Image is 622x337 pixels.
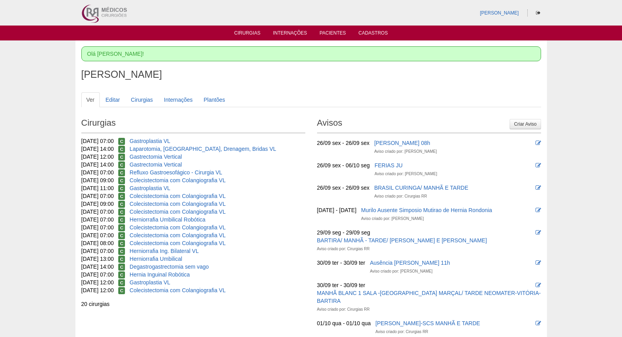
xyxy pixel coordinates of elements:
[118,146,125,153] span: Confirmada
[374,170,437,178] div: Aviso criado por: [PERSON_NAME]
[81,224,114,231] span: [DATE] 07:00
[118,264,125,271] span: Confirmada
[130,240,226,246] a: Colecistectomia com Colangiografia VL
[81,287,114,293] span: [DATE] 12:00
[118,138,125,145] span: Confirmada
[81,209,114,215] span: [DATE] 07:00
[118,177,125,184] span: Confirmada
[273,30,307,38] a: Internações
[536,321,541,326] i: Editar
[376,320,480,326] a: [PERSON_NAME]-SCS MANHÃ E TARDE
[118,287,125,294] span: Confirmada
[130,193,226,199] a: Colecistectomia com Colangiografia VL
[374,140,430,146] a: [PERSON_NAME] 08h
[234,30,261,38] a: Cirurgias
[536,185,541,190] i: Editar
[130,264,209,270] a: Degastrogastrectomia sem vago
[536,163,541,168] i: Editar
[130,279,171,286] a: Gastroplastia VL
[374,162,403,168] a: FERIAS JU
[536,230,541,235] i: Editar
[198,92,230,107] a: Plantões
[126,92,158,107] a: Cirurgias
[510,119,541,129] a: Criar Aviso
[130,209,226,215] a: Colecistectomia com Colangiografia VL
[81,138,114,144] span: [DATE] 07:00
[130,177,226,183] a: Colecistectomia com Colangiografia VL
[81,154,114,160] span: [DATE] 12:00
[370,260,450,266] a: Ausência [PERSON_NAME] 11h
[81,161,114,168] span: [DATE] 14:00
[374,148,437,156] div: Aviso criado por: [PERSON_NAME]
[81,92,100,107] a: Ver
[130,161,182,168] a: Gastrectomia Vertical
[536,11,540,15] i: Sair
[317,115,541,133] h2: Avisos
[361,215,424,223] div: Aviso criado por: [PERSON_NAME]
[81,264,114,270] span: [DATE] 14:00
[81,146,114,152] span: [DATE] 14:00
[130,216,205,223] a: Herniorrafia Umbilical Robótica
[317,281,365,289] div: 30/09 ter - 30/09 ter
[81,279,114,286] span: [DATE] 12:00
[480,10,519,16] a: [PERSON_NAME]
[361,207,492,213] a: Murilo Ausente Simposio Mutirao de Hernia Rondonia
[81,300,305,308] div: 20 cirurgias
[536,260,541,266] i: Editar
[130,146,276,152] a: Laparotomia, [GEOGRAPHIC_DATA], Drenagem, Bridas VL
[317,259,365,267] div: 30/09 ter - 30/09 ter
[118,209,125,216] span: Confirmada
[536,207,541,213] i: Editar
[130,201,226,207] a: Colecistectomia com Colangiografia VL
[118,169,125,176] span: Confirmada
[130,224,226,231] a: Colecistectomia com Colangiografia VL
[118,232,125,239] span: Confirmada
[81,185,114,191] span: [DATE] 11:00
[358,30,388,38] a: Cadastros
[81,201,114,207] span: [DATE] 09:00
[317,206,357,214] div: [DATE] - [DATE]
[81,46,541,61] div: Olá [PERSON_NAME]!
[376,328,428,336] div: Aviso criado por: Cirurgias RR
[118,279,125,286] span: Confirmada
[81,70,541,79] h1: [PERSON_NAME]
[536,140,541,146] i: Editar
[118,216,125,223] span: Confirmada
[81,232,114,238] span: [DATE] 07:00
[118,161,125,168] span: Confirmada
[81,256,114,262] span: [DATE] 13:00
[101,92,125,107] a: Editar
[118,248,125,255] span: Confirmada
[317,184,370,192] div: 26/09 sex - 26/09 sex
[317,139,370,147] div: 26/09 sex - 26/09 sex
[130,138,171,144] a: Gastroplastia VL
[81,271,114,278] span: [DATE] 07:00
[118,185,125,192] span: Confirmada
[81,115,305,133] h2: Cirurgias
[118,271,125,278] span: Confirmada
[317,319,371,327] div: 01/10 qua - 01/10 qua
[130,154,182,160] a: Gastrectomia Vertical
[81,216,114,223] span: [DATE] 07:00
[317,306,370,313] div: Aviso criado por: Cirurgias RR
[81,248,114,254] span: [DATE] 07:00
[159,92,198,107] a: Internações
[370,267,432,275] div: Aviso criado por: [PERSON_NAME]
[81,169,114,176] span: [DATE] 07:00
[130,169,222,176] a: Refluxo Gastroesofágico - Cirurgia VL
[130,248,199,254] a: Herniorrafia Ing. Bilateral VL
[130,185,171,191] a: Gastroplastia VL
[118,154,125,161] span: Confirmada
[130,232,226,238] a: Colecistectomia com Colangiografia VL
[81,193,114,199] span: [DATE] 07:00
[317,290,541,304] a: MANHÃ BLANC 1 SALA -[GEOGRAPHIC_DATA] MARÇAL/ TARDE NEOMATER-VITÓRIA-BARTIRA
[81,177,114,183] span: [DATE] 09:00
[81,240,114,246] span: [DATE] 08:00
[130,271,190,278] a: Hernia Inguinal Robótica
[317,245,370,253] div: Aviso criado por: Cirurgias RR
[130,256,182,262] a: Herniorrafia Umbilical
[317,229,370,236] div: 29/09 seg - 29/09 seg
[118,256,125,263] span: Confirmada
[118,193,125,200] span: Confirmada
[130,287,226,293] a: Colecistectomia com Colangiografia VL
